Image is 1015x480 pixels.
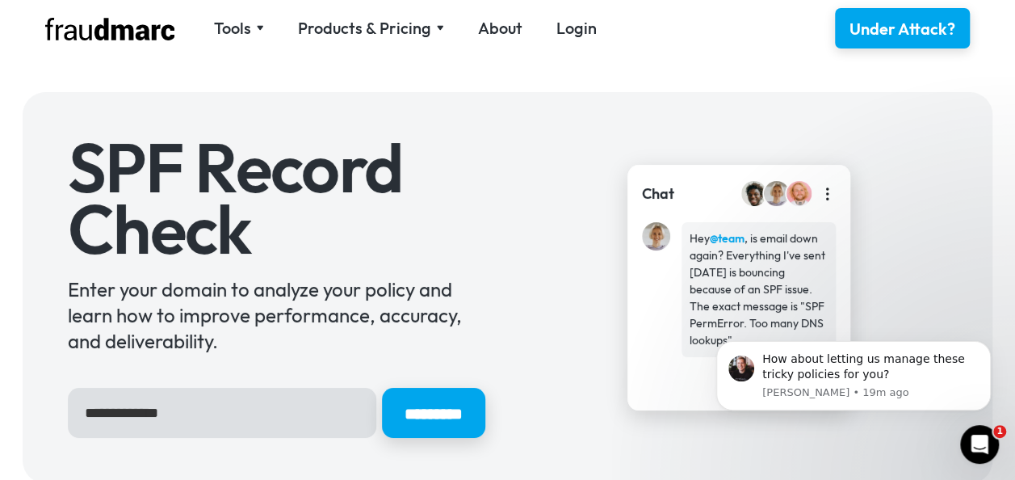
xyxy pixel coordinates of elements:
[642,183,674,204] div: Chat
[993,425,1006,438] span: 1
[68,388,485,438] form: Hero Sign Up Form
[710,231,744,246] strong: @team
[692,317,1015,436] iframe: Intercom notifications message
[68,276,485,354] div: Enter your domain to analyze your policy and learn how to improve performance, accuracy, and deli...
[68,137,485,259] h1: SPF Record Check
[298,17,431,40] div: Products & Pricing
[835,8,970,48] a: Under Attack?
[690,230,828,349] div: Hey , is email down again? Everything I've sent [DATE] is bouncing because of an SPF issue. The e...
[214,17,251,40] div: Tools
[478,17,522,40] a: About
[556,17,597,40] a: Login
[960,425,999,464] iframe: Intercom live chat
[214,17,264,40] div: Tools
[298,17,444,40] div: Products & Pricing
[849,18,955,40] div: Under Attack?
